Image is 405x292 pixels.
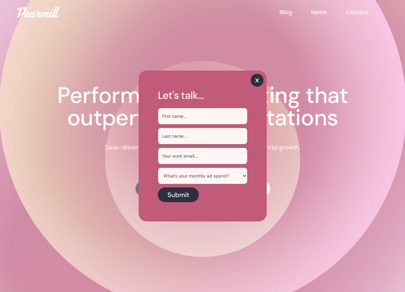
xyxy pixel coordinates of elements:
input: Your work email.... [158,148,247,164]
input: First name... [158,108,247,125]
form: Sign Up Email Form [158,90,247,202]
img: Close button [251,74,263,87]
input: Last name.... [158,128,247,144]
h1: Let's talk... [158,90,247,101]
input: Submit [158,187,199,202]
